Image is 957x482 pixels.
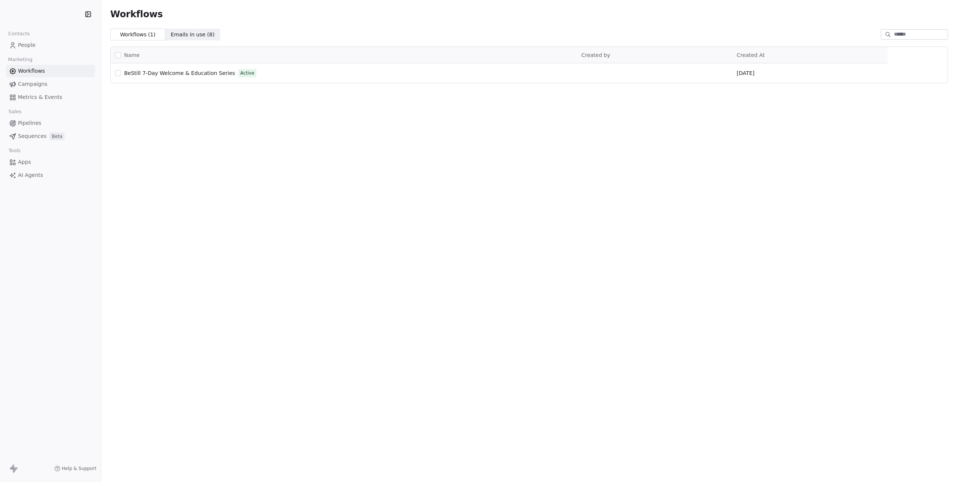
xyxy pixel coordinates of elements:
span: Workflows [18,67,45,75]
a: Apps [6,156,95,168]
span: BeStill 7-Day Welcome & Education Series [124,70,235,76]
span: Created by [581,52,610,58]
a: People [6,39,95,51]
span: Sequences [18,132,46,140]
span: Emails in use ( 8 ) [171,31,214,39]
span: Marketing [5,54,36,65]
span: Metrics & Events [18,93,62,101]
span: Pipelines [18,119,41,127]
span: [DATE] [737,69,754,77]
span: Contacts [5,28,33,39]
a: Help & Support [54,466,96,472]
a: Pipelines [6,117,95,129]
span: Campaigns [18,80,47,88]
a: SequencesBeta [6,130,95,142]
span: Apps [18,158,31,166]
span: Sales [5,106,25,117]
span: Tools [5,145,24,156]
a: AI Agents [6,169,95,181]
a: Metrics & Events [6,91,95,103]
span: Beta [49,133,64,140]
a: BeStill 7-Day Welcome & Education Series [124,69,235,77]
span: Active [240,70,254,76]
span: AI Agents [18,171,43,179]
a: Workflows [6,65,95,77]
span: Created At [737,52,765,58]
a: Campaigns [6,78,95,90]
span: People [18,41,36,49]
span: Name [124,51,139,59]
span: Help & Support [62,466,96,472]
span: Workflows [110,9,163,19]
